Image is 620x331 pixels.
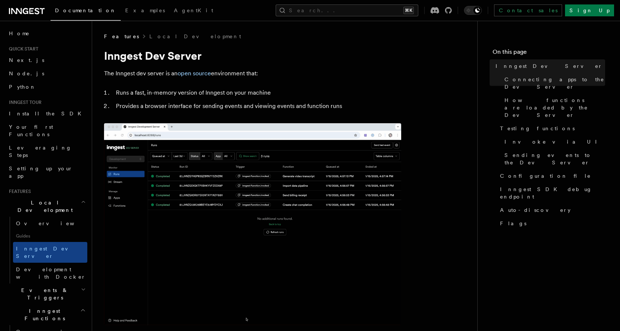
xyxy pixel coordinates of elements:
span: Your first Functions [9,124,53,137]
a: Your first Functions [6,120,87,141]
span: Node.js [9,71,44,76]
kbd: ⌘K [403,7,414,14]
a: Auto-discovery [497,203,605,217]
span: Quick start [6,46,38,52]
span: Inngest Dev Server [496,62,603,70]
button: Local Development [6,196,87,217]
a: Flags [497,217,605,230]
a: Contact sales [494,4,562,16]
h4: On this page [493,47,605,59]
a: Examples [121,2,169,20]
a: Setting up your app [6,162,87,183]
span: Inngest tour [6,99,42,105]
span: Testing functions [500,125,575,132]
a: Leveraging Steps [6,141,87,162]
a: Sign Up [565,4,614,16]
span: Development with Docker [16,266,86,280]
button: Toggle dark mode [464,6,482,15]
span: Next.js [9,57,44,63]
span: Features [104,33,139,40]
a: Inngest Dev Server [493,59,605,73]
li: Provides a browser interface for sending events and viewing events and function runs [114,101,401,111]
span: Flags [500,220,526,227]
h1: Inngest Dev Server [104,49,401,62]
span: Home [9,30,30,37]
span: Guides [13,230,87,242]
a: Invoke via UI [501,135,605,148]
a: Testing functions [497,122,605,135]
span: Configuration file [500,172,591,180]
a: AgentKit [169,2,218,20]
span: Overview [16,220,92,226]
span: Inngest Functions [6,307,80,322]
span: Features [6,189,31,194]
span: Setting up your app [9,165,73,179]
button: Inngest Functions [6,304,87,325]
img: Dev Server Demo [104,123,401,325]
a: Sending events to the Dev Server [501,148,605,169]
span: Documentation [55,7,116,13]
a: Documentation [51,2,121,21]
span: Install the SDK [9,111,86,117]
a: Inngest Dev Server [13,242,87,263]
a: Home [6,27,87,40]
a: open source [178,70,211,77]
a: Install the SDK [6,107,87,120]
a: How functions are loaded by the Dev Server [501,94,605,122]
li: Runs a fast, in-memory version of Inngest on your machine [114,88,401,98]
button: Events & Triggers [6,284,87,304]
div: Local Development [6,217,87,284]
a: Node.js [6,67,87,80]
span: Leveraging Steps [9,145,72,158]
a: Connecting apps to the Dev Server [501,73,605,94]
a: Inngest SDK debug endpoint [497,183,605,203]
span: Inngest Dev Server [16,246,79,259]
span: Python [9,84,36,90]
a: Next.js [6,53,87,67]
span: Auto-discovery [500,206,571,214]
span: Sending events to the Dev Server [504,151,605,166]
span: How functions are loaded by the Dev Server [504,96,605,119]
a: Python [6,80,87,94]
span: Invoke via UI [504,138,603,145]
span: Examples [125,7,165,13]
a: Configuration file [497,169,605,183]
span: Connecting apps to the Dev Server [504,76,605,91]
p: The Inngest dev server is an environment that: [104,68,401,79]
span: Events & Triggers [6,286,81,301]
a: Local Development [149,33,241,40]
a: Overview [13,217,87,230]
span: Inngest SDK debug endpoint [500,186,605,200]
a: Development with Docker [13,263,87,284]
span: AgentKit [174,7,213,13]
button: Search...⌘K [276,4,418,16]
span: Local Development [6,199,81,214]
